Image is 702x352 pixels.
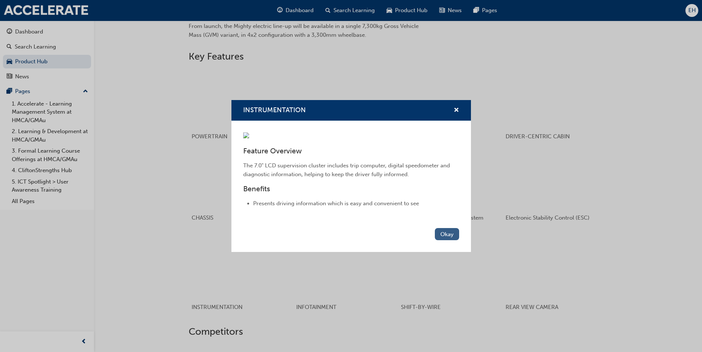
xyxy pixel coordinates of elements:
span: cross-icon [454,107,459,114]
button: cross-icon [454,106,459,115]
button: Okay [435,228,459,240]
h3: Benefits [243,185,459,193]
img: 15629bfe-d7cc-40d1-adc7-4c5a7929d4d1.jpg [243,132,249,138]
span: The 7.0" LCD supervision cluster includes trip computer, digital speedometer and diagnostic infor... [243,162,451,178]
span: INSTRUMENTATION [243,106,306,114]
div: INSTRUMENTATION [231,100,471,252]
li: Presents driving information which is easy and convenient to see [253,199,459,208]
h3: Feature Overview [243,147,459,155]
